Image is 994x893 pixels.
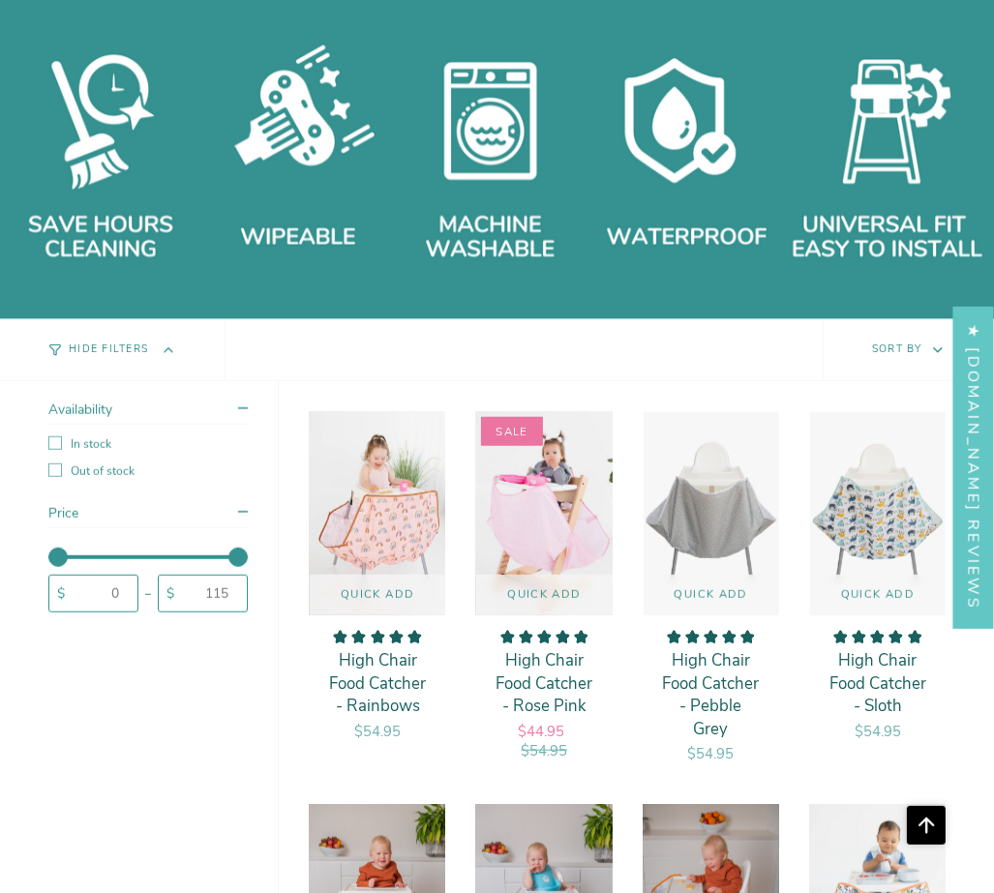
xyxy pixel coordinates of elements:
span: Availability [48,401,112,419]
button: Sort by [823,320,994,380]
button: Quick add [310,575,445,615]
span: $44.95 [518,722,564,741]
div: - [138,588,158,598]
input: 0 [70,583,137,604]
span: $54.95 [855,722,901,741]
span: Sale [481,417,543,447]
span: Price [48,504,78,522]
label: Out of stock [48,463,248,479]
a: High Chair Food Catcher - Pebble Grey [644,412,779,615]
div: Click to open Judge.me floating reviews tab [953,306,994,628]
a: High Chair Food Catcher - Sloth [829,630,926,741]
a: High Chair Food Catcher - Rose Pink [496,630,592,761]
button: Quick add [476,575,612,615]
p: High Chair Food Catcher - Rainbows [329,649,426,718]
label: In stock [48,436,248,452]
span: Sort by [872,342,922,356]
input: 115 [179,583,247,604]
a: High Chair Food Catcher - Pebble Grey [663,630,760,764]
span: $ [57,584,65,603]
button: Quick add [644,575,779,615]
span: $54.95 [354,722,401,741]
span: $54.95 [688,744,735,763]
a: High Chair Food Catcher - Sloth [810,412,946,615]
a: High Chair Food Catcher - Rainbows [329,630,426,741]
summary: Availability [48,401,248,425]
p: High Chair Food Catcher - Pebble Grey [663,649,760,740]
span: Hide Filters [69,344,148,355]
span: $ [166,584,174,603]
a: High Chair Food Catcher - Rose Pink [476,412,612,615]
summary: Price [48,504,248,528]
a: High Chair Food Catcher - Rainbows [310,412,445,615]
p: High Chair Food Catcher - Rose Pink [496,649,592,718]
button: Quick add [810,575,946,615]
p: High Chair Food Catcher - Sloth [829,649,926,718]
span: $54.95 [521,741,567,760]
button: Scroll to top [907,806,946,845]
